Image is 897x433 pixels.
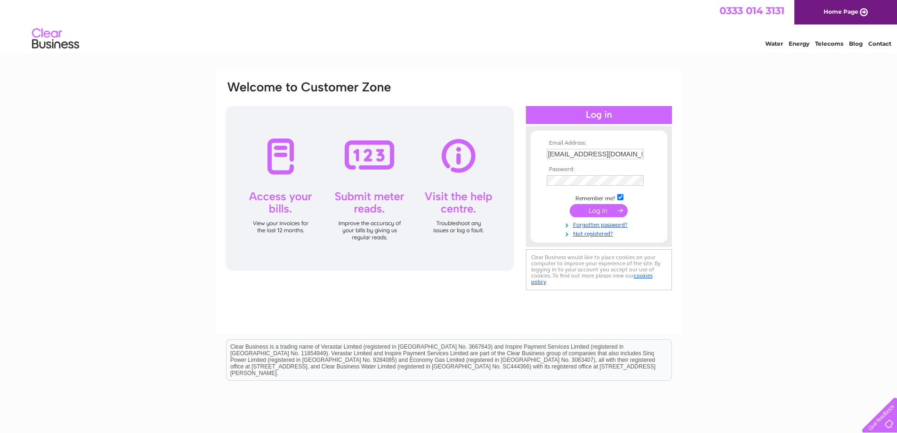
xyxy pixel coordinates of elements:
[547,229,654,237] a: Not registered?
[544,140,654,147] th: Email Address:
[815,40,843,47] a: Telecoms
[32,25,80,53] img: logo.png
[526,249,672,290] div: Clear Business would like to place cookies on your computer to improve your experience of the sit...
[570,204,628,217] input: Submit
[868,40,891,47] a: Contact
[544,166,654,173] th: Password:
[849,40,863,47] a: Blog
[226,5,671,46] div: Clear Business is a trading name of Verastar Limited (registered in [GEOGRAPHIC_DATA] No. 3667643...
[789,40,809,47] a: Energy
[719,5,784,16] a: 0333 014 3131
[765,40,783,47] a: Water
[547,220,654,229] a: Forgotten password?
[544,193,654,202] td: Remember me?
[531,272,653,285] a: cookies policy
